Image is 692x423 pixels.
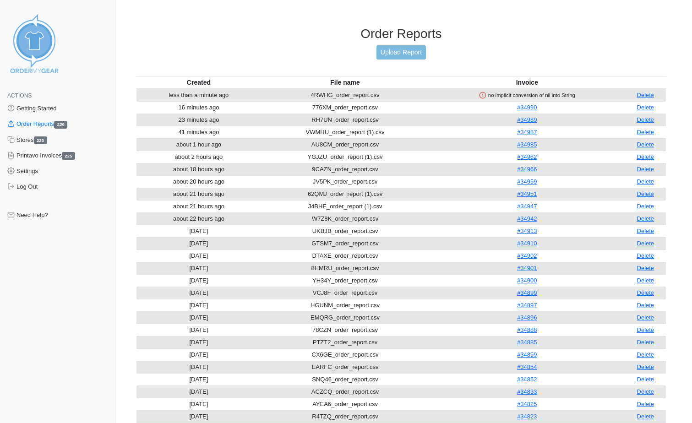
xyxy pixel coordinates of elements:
td: about 21 hours ago [136,200,261,212]
td: [DATE] [136,225,261,237]
a: #34987 [517,129,537,136]
td: 9CAZN_order_report.csv [261,163,429,175]
td: about 18 hours ago [136,163,261,175]
a: #34859 [517,351,537,358]
td: [DATE] [136,398,261,410]
a: Delete [637,129,654,136]
td: CX6GE_order_report.csv [261,348,429,361]
td: [DATE] [136,299,261,311]
a: Delete [637,190,654,197]
a: #34825 [517,401,537,407]
th: Created [136,76,261,89]
a: #34910 [517,240,537,247]
td: W7Z8K_order_report.csv [261,212,429,225]
a: #34897 [517,302,537,309]
a: Delete [637,351,654,358]
td: RH7UN_order_report.csv [261,114,429,126]
td: [DATE] [136,324,261,336]
a: #34902 [517,252,537,259]
span: Actions [7,92,32,99]
a: #34985 [517,141,537,148]
a: Delete [637,178,654,185]
a: Delete [637,265,654,271]
td: UKBJB_order_report.csv [261,225,429,237]
a: Delete [637,252,654,259]
a: Delete [637,116,654,123]
a: Delete [637,401,654,407]
a: Delete [637,215,654,222]
td: EARFC_order_report.csv [261,361,429,373]
a: Delete [637,413,654,420]
a: Delete [637,166,654,173]
span: 225 [62,152,75,160]
td: [DATE] [136,348,261,361]
a: #34959 [517,178,537,185]
td: JV5PK_order_report.csv [261,175,429,188]
td: 41 minutes ago [136,126,261,138]
td: 62QMJ_order_report (1).csv [261,188,429,200]
a: #34823 [517,413,537,420]
a: Upload Report [376,45,426,60]
td: HGUNM_order_report.csv [261,299,429,311]
a: #34989 [517,116,537,123]
a: #34901 [517,265,537,271]
a: #34990 [517,104,537,111]
td: about 21 hours ago [136,188,261,200]
a: Delete [637,326,654,333]
a: #34899 [517,289,537,296]
td: 78CZN_order_report.csv [261,324,429,336]
td: AYEA6_order_report.csv [261,398,429,410]
a: #34888 [517,326,537,333]
td: 4RWHG_order_report.csv [261,89,429,102]
a: Delete [637,376,654,383]
a: Delete [637,277,654,284]
td: [DATE] [136,361,261,373]
td: [DATE] [136,373,261,385]
th: Invoice [429,76,625,89]
a: #34833 [517,388,537,395]
a: Delete [637,104,654,111]
td: R4TZQ_order_report.csv [261,410,429,423]
td: 23 minutes ago [136,114,261,126]
a: #34947 [517,203,537,210]
td: [DATE] [136,262,261,274]
td: GTSM7_order_report.csv [261,237,429,249]
a: Delete [637,240,654,247]
a: Delete [637,339,654,346]
td: EMQRG_order_report.csv [261,311,429,324]
a: Delete [637,289,654,296]
a: Delete [637,314,654,321]
a: #34854 [517,363,537,370]
a: Delete [637,203,654,210]
a: Delete [637,388,654,395]
td: [DATE] [136,237,261,249]
a: #34885 [517,339,537,346]
span: 220 [34,136,47,144]
td: SNQ46_order_report.csv [261,373,429,385]
a: Delete [637,228,654,234]
td: [DATE] [136,311,261,324]
a: Delete [637,141,654,148]
a: #34966 [517,166,537,173]
a: #34913 [517,228,537,234]
td: VWMHU_order_report (1).csv [261,126,429,138]
a: Delete [637,153,654,160]
td: [DATE] [136,385,261,398]
td: YGJZU_order_report (1).csv [261,151,429,163]
td: AU8CM_order_report.csv [261,138,429,151]
td: DTAXE_order_report.csv [261,249,429,262]
a: #34942 [517,215,537,222]
a: #34951 [517,190,537,197]
td: less than a minute ago [136,89,261,102]
td: VCJ8F_order_report.csv [261,287,429,299]
td: 776XM_order_report.csv [261,101,429,114]
a: #34852 [517,376,537,383]
h3: Order Reports [136,26,666,42]
td: [DATE] [136,336,261,348]
td: PTZT2_order_report.csv [261,336,429,348]
td: YH34Y_order_report.csv [261,274,429,287]
td: ACZCQ_order_report.csv [261,385,429,398]
td: about 22 hours ago [136,212,261,225]
span: 226 [54,121,67,129]
a: #34982 [517,153,537,160]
